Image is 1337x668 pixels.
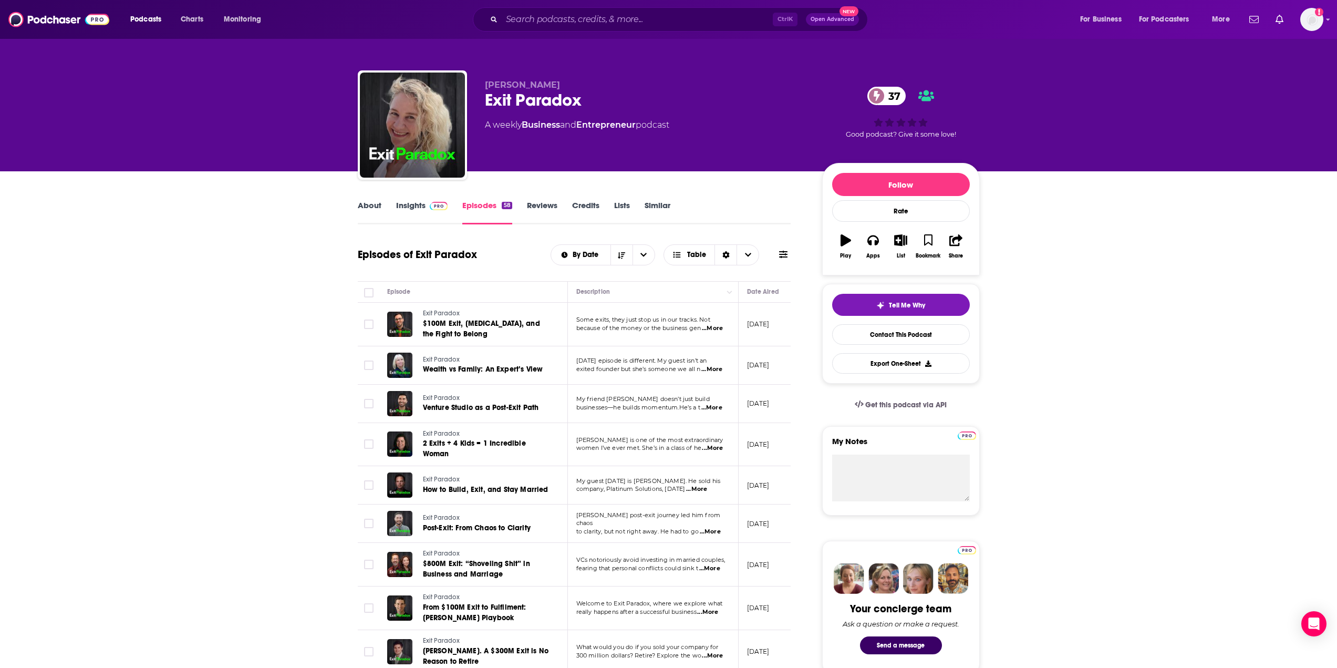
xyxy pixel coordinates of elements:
[423,513,548,523] a: Exit Paradox
[576,564,699,572] span: fearing that personal conflicts could sink t
[614,200,630,224] a: Lists
[958,431,976,440] img: Podchaser Pro
[1139,12,1189,27] span: For Podcasters
[938,563,968,594] img: Jon Profile
[846,392,956,418] a: Get this podcast via API
[560,120,576,130] span: and
[181,12,203,27] span: Charts
[1132,11,1205,28] button: open menu
[843,620,959,628] div: Ask a question or make a request.
[423,485,548,494] span: How to Build, Exit, and Stay Married
[423,475,548,485] a: Exit Paradox
[423,394,548,403] a: Exit Paradox
[364,399,374,408] span: Toggle select row
[576,436,723,444] span: [PERSON_NAME] is one of the most extraordinary
[423,356,460,363] span: Exit Paradox
[430,202,448,210] img: Podchaser Pro
[387,285,411,298] div: Episode
[576,528,699,535] span: to clarity, but not right away. He had to go
[1315,8,1323,16] svg: Add a profile image
[174,11,210,28] a: Charts
[576,365,701,373] span: exited founder but she’s someone we all n
[576,511,721,527] span: [PERSON_NAME] post-exit journey led him from chaos
[747,647,770,656] p: [DATE]
[702,444,723,453] span: ...More
[502,202,512,209] div: 58
[573,251,602,259] span: By Date
[633,245,655,265] button: open menu
[878,87,906,105] span: 37
[423,309,549,318] a: Exit Paradox
[700,528,721,536] span: ...More
[747,399,770,408] p: [DATE]
[834,563,864,594] img: Sydney Profile
[8,9,109,29] img: Podchaser - Follow, Share and Rate Podcasts
[576,477,721,485] span: My guest [DATE] is [PERSON_NAME]. He sold his
[1205,11,1243,28] button: open menu
[889,301,925,310] span: Tell Me Why
[832,228,859,265] button: Play
[702,652,723,660] span: ...More
[423,365,543,374] span: Wealth vs Family: An Expert’s View
[1300,8,1323,31] span: Logged in as mcastricone
[423,485,548,495] a: How to Build, Exit, and Stay Married
[551,251,610,259] button: open menu
[887,228,914,265] button: List
[686,485,707,494] span: ...More
[876,301,885,310] img: tell me why sparkle
[832,324,970,345] a: Contact This Podcast
[576,357,707,364] span: [DATE] episode is different. My guest isn’t an
[423,394,460,402] span: Exit Paradox
[572,200,599,224] a: Credits
[423,438,549,459] a: 2 Exits + 4 Kids = 1 Incredible Woman
[576,120,636,130] a: Entrepreneur
[423,318,549,340] a: $100M Exit, [MEDICAL_DATA], and the Fight to Belong
[1300,8,1323,31] img: User Profile
[576,395,710,403] span: My friend [PERSON_NAME] doesn’t just build
[462,200,512,224] a: Episodes58
[423,476,460,483] span: Exit Paradox
[423,523,548,533] a: Post-Exit: From Chaos to Clarity
[364,480,374,490] span: Toggle select row
[897,253,905,259] div: List
[723,286,736,299] button: Column Actions
[423,549,549,559] a: Exit Paradox
[1073,11,1135,28] button: open menu
[551,244,655,265] h2: Choose List sort
[423,364,548,375] a: Wealth vs Family: An Expert’s View
[423,646,549,667] a: [PERSON_NAME]. A $300M Exit is No Reason to Retire
[130,12,161,27] span: Podcasts
[576,316,710,323] span: Some exits, they just stop us in our tracks. Not
[747,440,770,449] p: [DATE]
[360,73,465,178] a: Exit Paradox
[865,400,947,409] span: Get this podcast via API
[576,485,686,492] span: company, Platinum Solutions, [DATE]
[423,637,460,644] span: Exit Paradox
[216,11,275,28] button: open menu
[1080,12,1122,27] span: For Business
[364,519,374,528] span: Toggle select row
[714,245,737,265] div: Sort Direction
[840,253,851,259] div: Play
[645,200,670,224] a: Similar
[423,355,548,365] a: Exit Paradox
[576,285,610,298] div: Description
[811,17,854,22] span: Open Advanced
[364,361,374,370] span: Toggle select row
[423,429,549,439] a: Exit Paradox
[859,228,887,265] button: Apps
[364,320,374,329] span: Toggle select row
[485,80,560,90] span: [PERSON_NAME]
[958,544,976,554] a: Pro website
[832,436,970,455] label: My Notes
[576,643,719,651] span: What would you do if you sold your company for
[916,253,940,259] div: Bookmark
[747,560,770,569] p: [DATE]
[576,444,701,451] span: women I’ve ever met. She’s in a class of he
[423,319,540,338] span: $100M Exit, [MEDICAL_DATA], and the Fight to Belong
[958,430,976,440] a: Pro website
[423,646,549,666] span: [PERSON_NAME]. A $300M Exit is No Reason to Retire
[839,6,858,16] span: New
[364,560,374,569] span: Toggle select row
